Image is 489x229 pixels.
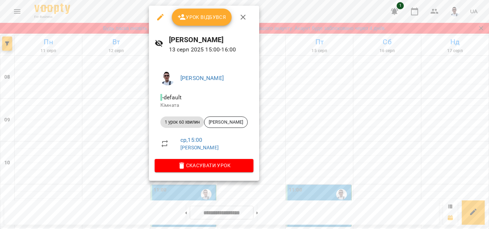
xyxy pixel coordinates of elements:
[160,94,183,101] span: - default
[169,45,253,54] p: 13 серп 2025 15:00 - 16:00
[204,119,247,125] span: [PERSON_NAME]
[180,136,202,143] a: ср , 15:00
[160,119,204,125] span: 1 урок 60 хвилин
[180,75,224,81] a: [PERSON_NAME]
[160,102,248,109] p: Кімната
[160,71,175,85] img: 51d9fbe52f8d23c9565e81b88959feee.JPG
[178,13,226,21] span: Урок відбувся
[204,116,248,128] div: [PERSON_NAME]
[180,145,219,150] a: [PERSON_NAME]
[169,34,253,45] h6: [PERSON_NAME]
[155,159,253,172] button: Скасувати Урок
[160,161,248,170] span: Скасувати Урок
[172,9,232,26] button: Урок відбувся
